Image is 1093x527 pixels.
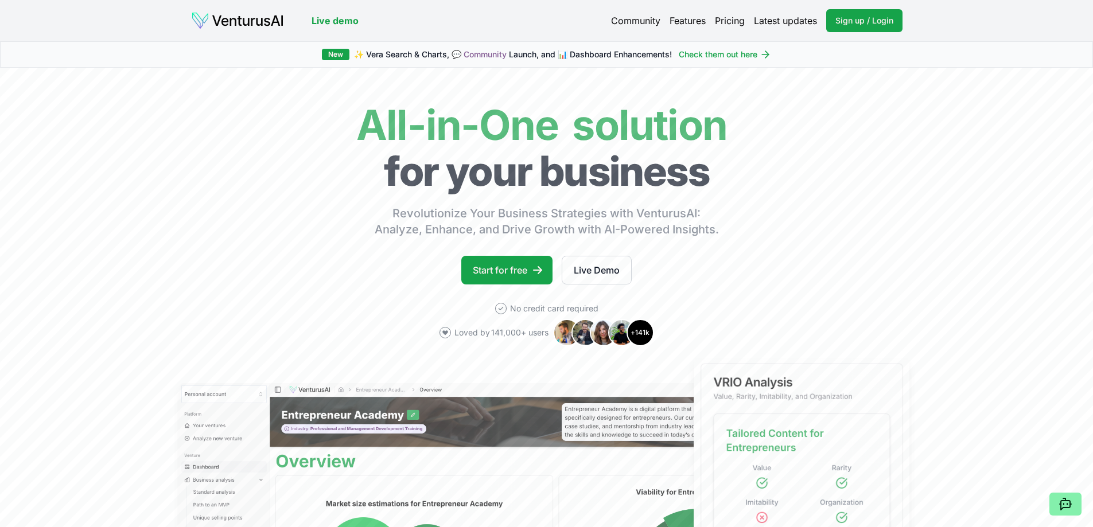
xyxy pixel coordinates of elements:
[461,256,553,284] a: Start for free
[670,14,706,28] a: Features
[835,15,893,26] span: Sign up / Login
[464,49,507,59] a: Community
[312,14,359,28] a: Live demo
[191,11,284,30] img: logo
[608,319,636,346] img: Avatar 4
[715,14,745,28] a: Pricing
[322,49,349,60] div: New
[571,319,599,346] img: Avatar 2
[754,14,817,28] a: Latest updates
[553,319,581,346] img: Avatar 1
[562,256,632,284] a: Live Demo
[354,49,672,60] span: ✨ Vera Search & Charts, 💬 Launch, and 📊 Dashboard Enhancements!
[826,9,903,32] a: Sign up / Login
[611,14,660,28] a: Community
[590,319,617,346] img: Avatar 3
[679,49,771,60] a: Check them out here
